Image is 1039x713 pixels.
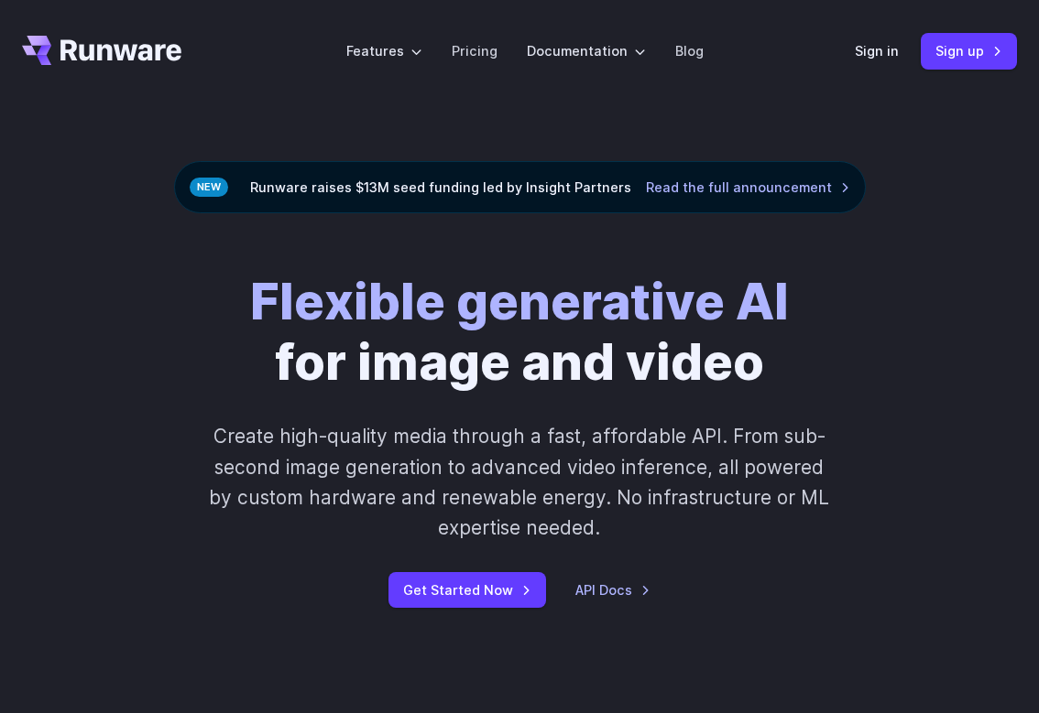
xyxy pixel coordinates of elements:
label: Documentation [527,40,646,61]
a: Sign up [921,33,1017,69]
strong: Flexible generative AI [250,271,789,331]
label: Features [346,40,422,61]
a: Go to / [22,36,181,65]
div: Runware raises $13M seed funding led by Insight Partners [174,161,866,213]
p: Create high-quality media through a fast, affordable API. From sub-second image generation to adv... [201,421,837,543]
a: Pricing [452,40,498,61]
a: Blog [675,40,704,61]
h1: for image and video [250,272,789,392]
a: Sign in [855,40,899,61]
a: API Docs [575,579,651,600]
a: Read the full announcement [646,177,850,198]
a: Get Started Now [388,572,546,608]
